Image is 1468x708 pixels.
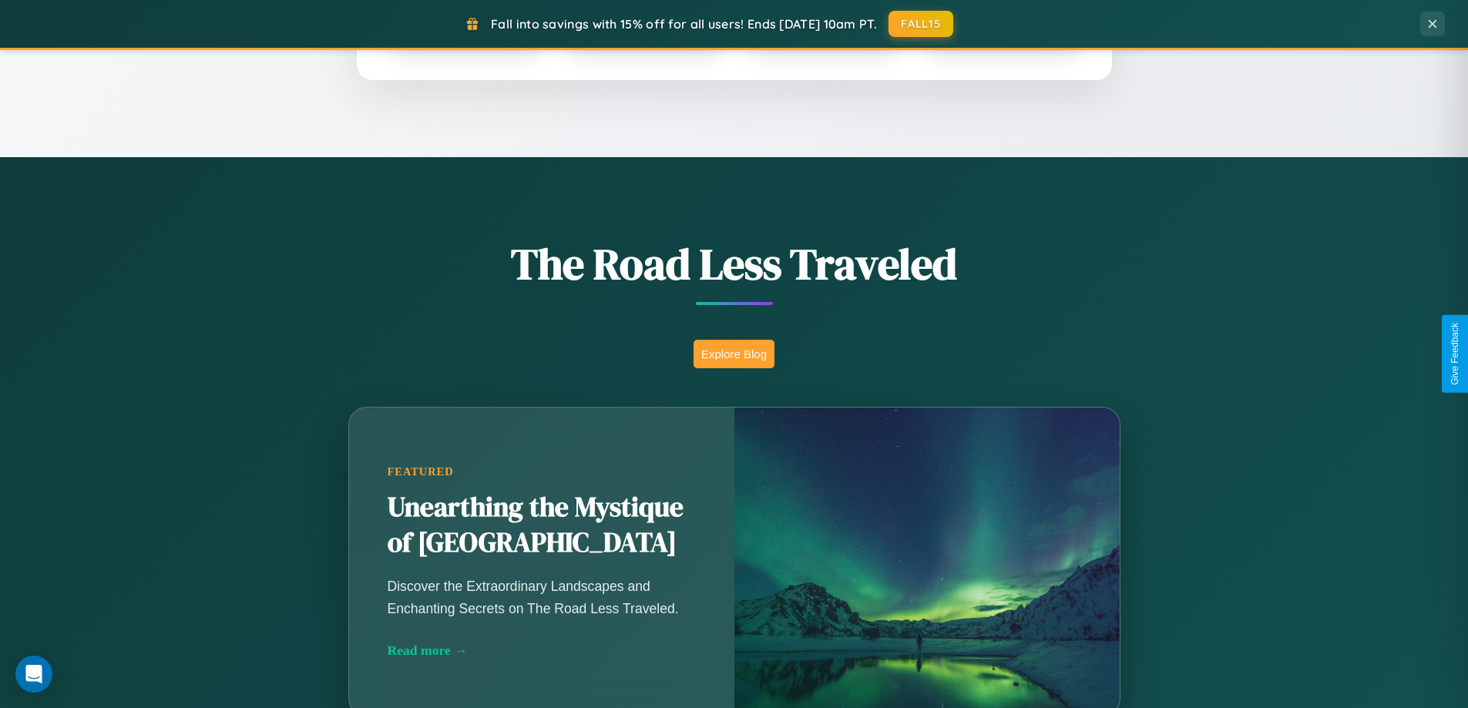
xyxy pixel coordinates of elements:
span: Fall into savings with 15% off for all users! Ends [DATE] 10am PT. [491,16,877,32]
h2: Unearthing the Mystique of [GEOGRAPHIC_DATA] [388,490,696,561]
div: Read more → [388,643,696,659]
button: FALL15 [889,11,953,37]
button: Explore Blog [694,340,774,368]
div: Featured [388,465,696,478]
h1: The Road Less Traveled [272,234,1197,294]
div: Open Intercom Messenger [15,656,52,693]
div: Give Feedback [1450,323,1460,385]
p: Discover the Extraordinary Landscapes and Enchanting Secrets on The Road Less Traveled. [388,575,696,619]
